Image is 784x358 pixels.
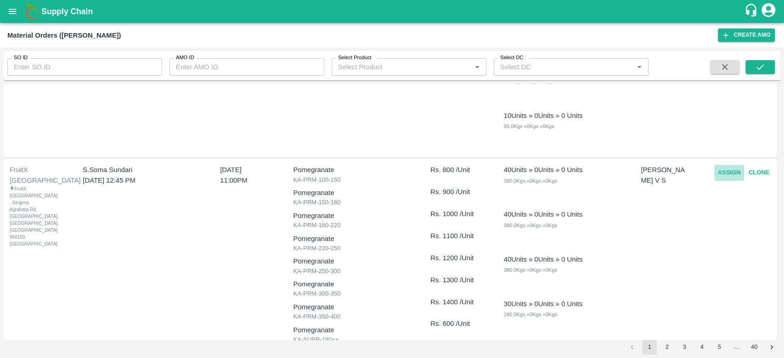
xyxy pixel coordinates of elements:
[23,2,41,21] img: logo
[293,289,417,298] p: KA-PRM-300-350
[293,267,417,276] p: KA-PRM-250-300
[7,29,121,41] div: Material Orders ([PERSON_NAME])
[293,279,417,289] p: Pomegranate
[293,325,417,335] p: Pomegranate
[760,2,777,21] div: account of current user
[176,54,194,62] label: AMO ID
[694,340,709,354] button: Go to page 4
[714,165,745,181] button: Assign
[503,254,582,264] div: 40 Units » 0 Units » 0 Units
[633,61,645,73] button: Open
[430,209,491,219] p: Rs. 1000 /Unit
[430,253,491,263] p: Rs. 1200 /Unit
[293,221,417,230] p: KA-PRM-180-220
[293,211,417,221] p: Pomegranate
[2,1,23,22] button: open drawer
[430,319,491,329] p: Rs. 600 /Unit
[623,340,780,354] nav: pagination navigation
[503,267,557,273] span: 380.0 Kgs » 0 Kgs » 0 Kgs
[430,231,491,241] p: Rs. 1100 /Unit
[338,54,371,62] label: Select Product
[293,312,417,321] p: KA-PRM-350-400
[293,335,417,344] p: KA-SUPR-180++
[83,175,196,185] p: [DATE] 12:45 PM
[660,340,674,354] button: Go to page 2
[503,299,582,309] div: 30 Units » 0 Units » 0 Units
[503,123,554,129] span: 95.0 Kgs » 0 Kgs » 0 Kgs
[334,61,468,73] input: Select Product
[430,165,491,175] p: Rs. 800 /Unit
[503,312,557,317] span: 285.0 Kgs » 0 Kgs » 0 Kgs
[503,178,557,184] span: 380.0 Kgs » 0 Kgs » 0 Kgs
[10,165,68,185] div: FruitX [GEOGRAPHIC_DATA]
[500,54,523,62] label: Select DC
[14,54,28,62] label: SO ID
[496,61,619,73] input: Select DC
[764,340,779,354] button: Go to next page
[293,175,417,185] p: KA-PRM-100-150
[641,165,687,185] p: [PERSON_NAME] V S
[503,223,557,228] span: 380.0 Kgs » 0 Kgs » 0 Kgs
[83,165,196,175] p: S.Soma Sundari
[169,58,324,76] input: Enter AMO ID
[744,165,773,181] button: Clone
[220,165,269,185] p: [DATE] 11:00PM
[293,256,417,266] p: Pomegranate
[729,343,744,352] div: …
[293,165,417,175] p: Pomegranate
[293,188,417,198] p: Pomegranate
[293,234,417,244] p: Pomegranate
[430,297,491,307] p: Rs. 1400 /Unit
[744,3,760,20] div: customer-support
[471,61,483,73] button: Open
[41,5,744,18] a: Supply Chain
[712,340,727,354] button: Go to page 5
[503,209,582,219] div: 40 Units » 0 Units » 0 Units
[293,302,417,312] p: Pomegranate
[503,111,582,121] div: 10 Units » 0 Units » 0 Units
[41,7,93,16] b: Supply Chain
[677,340,692,354] button: Go to page 3
[293,198,417,207] p: KA-PRM-150-180
[293,244,417,253] p: KA-PRM-220-250
[642,340,657,354] button: page 1
[7,58,162,76] input: Enter SO ID
[747,340,761,354] button: Go to page 40
[430,275,491,285] p: Rs. 1300 /Unit
[10,185,45,247] div: FruitX [GEOGRAPHIC_DATA] , Singena Agrahara Rd, [GEOGRAPHIC_DATA], [GEOGRAPHIC_DATA], [GEOGRAPHIC...
[430,187,491,197] p: Rs. 900 /Unit
[718,28,775,42] button: Create AMO
[503,165,582,175] div: 40 Units » 0 Units » 0 Units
